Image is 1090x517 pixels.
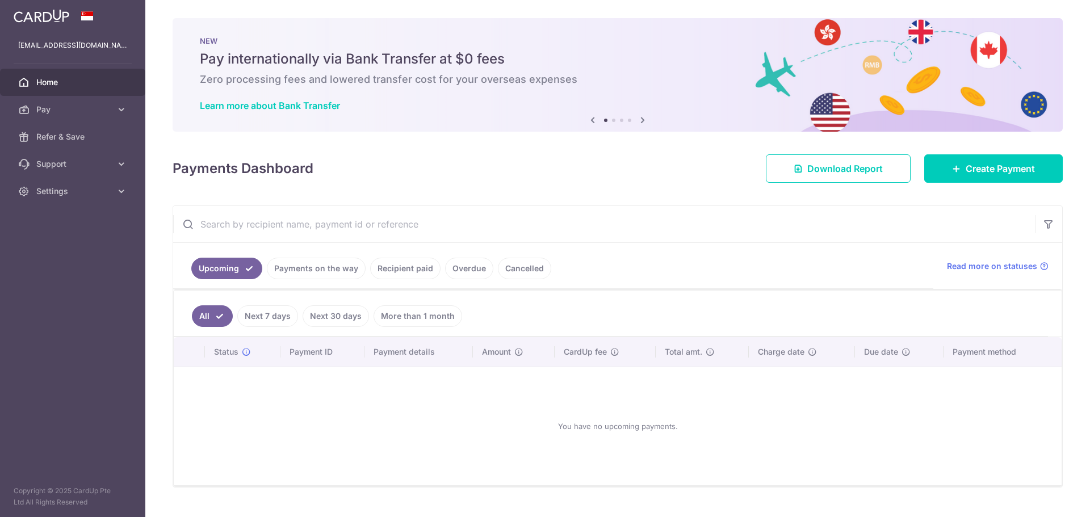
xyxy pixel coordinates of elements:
a: Read more on statuses [947,260,1049,272]
span: Settings [36,186,111,197]
h4: Payments Dashboard [173,158,313,179]
span: Due date [864,346,898,358]
span: Amount [482,346,511,358]
h6: Zero processing fees and lowered transfer cost for your overseas expenses [200,73,1035,86]
a: Upcoming [191,258,262,279]
span: Pay [36,104,111,115]
span: Charge date [758,346,804,358]
span: CardUp fee [564,346,607,358]
p: NEW [200,36,1035,45]
h5: Pay internationally via Bank Transfer at $0 fees [200,50,1035,68]
span: Support [36,158,111,170]
a: Download Report [766,154,911,183]
a: All [192,305,233,327]
span: Refer & Save [36,131,111,142]
span: Read more on statuses [947,260,1037,272]
a: More than 1 month [374,305,462,327]
a: Learn more about Bank Transfer [200,100,340,111]
a: Cancelled [498,258,551,279]
span: Download Report [807,162,883,175]
a: Next 30 days [303,305,369,327]
a: Payments on the way [267,258,366,279]
span: Create Payment [966,162,1035,175]
input: Search by recipient name, payment id or reference [173,206,1035,242]
span: Total amt. [665,346,702,358]
th: Payment ID [280,337,364,367]
span: Home [36,77,111,88]
img: Bank transfer banner [173,18,1063,132]
a: Overdue [445,258,493,279]
span: Status [214,346,238,358]
div: You have no upcoming payments. [187,376,1048,476]
a: Create Payment [924,154,1063,183]
th: Payment method [944,337,1062,367]
a: Next 7 days [237,305,298,327]
a: Recipient paid [370,258,441,279]
th: Payment details [364,337,473,367]
p: [EMAIL_ADDRESS][DOMAIN_NAME] [18,40,127,51]
img: CardUp [14,9,69,23]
